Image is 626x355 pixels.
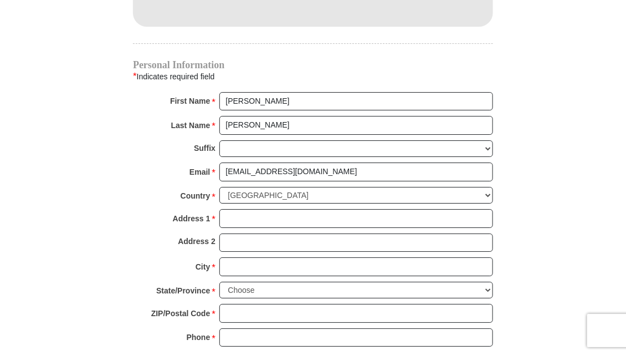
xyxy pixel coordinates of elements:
strong: Email [189,164,210,180]
strong: City [196,259,210,275]
strong: Address 1 [173,211,211,226]
h4: Personal Information [133,60,493,69]
strong: State/Province [156,283,210,298]
strong: Suffix [194,140,215,156]
strong: Phone [187,329,211,345]
strong: Last Name [171,118,211,133]
strong: Country [181,188,211,204]
strong: Address 2 [178,234,215,249]
div: Indicates required field [133,69,493,84]
strong: First Name [170,93,210,109]
strong: ZIP/Postal Code [151,306,211,321]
